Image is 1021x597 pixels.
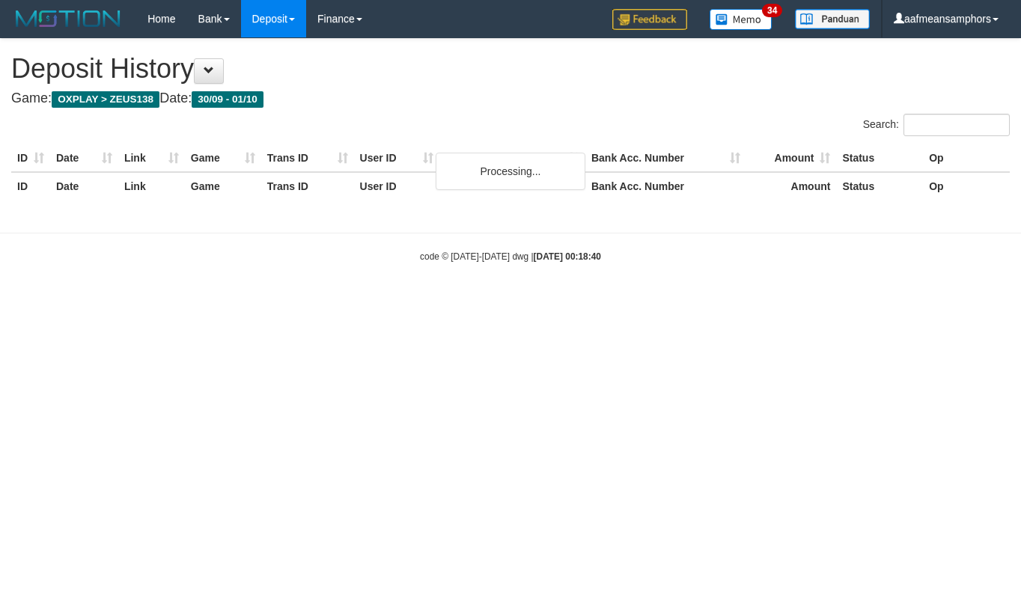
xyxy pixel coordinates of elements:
[836,144,923,172] th: Status
[863,114,1010,136] label: Search:
[11,91,1010,106] h4: Game: Date:
[185,144,261,172] th: Game
[534,251,601,262] strong: [DATE] 00:18:40
[185,172,261,200] th: Game
[50,172,118,200] th: Date
[192,91,263,108] span: 30/09 - 01/10
[11,144,50,172] th: ID
[612,9,687,30] img: Feedback.jpg
[436,153,585,190] div: Processing...
[923,144,1010,172] th: Op
[50,144,118,172] th: Date
[836,172,923,200] th: Status
[11,172,50,200] th: ID
[585,144,746,172] th: Bank Acc. Number
[354,172,440,200] th: User ID
[923,172,1010,200] th: Op
[52,91,159,108] span: OXPLAY > ZEUS138
[762,4,782,17] span: 34
[795,9,870,29] img: panduan.png
[11,7,125,30] img: MOTION_logo.png
[118,172,185,200] th: Link
[439,144,585,172] th: Bank Acc. Name
[261,172,354,200] th: Trans ID
[354,144,440,172] th: User ID
[261,144,354,172] th: Trans ID
[746,172,837,200] th: Amount
[11,54,1010,84] h1: Deposit History
[420,251,601,262] small: code © [DATE]-[DATE] dwg |
[585,172,746,200] th: Bank Acc. Number
[710,9,772,30] img: Button%20Memo.svg
[903,114,1010,136] input: Search:
[118,144,185,172] th: Link
[746,144,837,172] th: Amount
